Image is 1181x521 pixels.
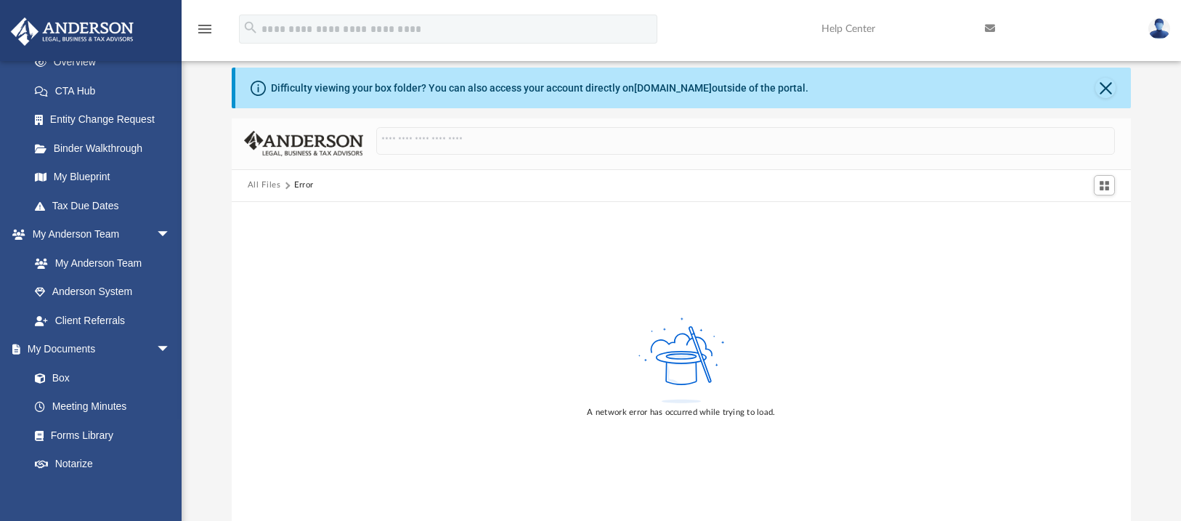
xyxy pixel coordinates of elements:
a: My Anderson Team [20,249,178,278]
a: Overview [20,48,192,77]
a: [DOMAIN_NAME] [634,82,712,94]
a: Client Referrals [20,306,185,335]
div: Difficulty viewing your box folder? You can also access your account directly on outside of the p... [271,81,808,96]
button: Close [1095,78,1116,98]
div: Error [294,179,313,192]
a: Binder Walkthrough [20,134,192,163]
a: Forms Library [20,421,178,450]
a: Anderson System [20,278,185,307]
button: Switch to Grid View [1094,175,1116,195]
a: Entity Change Request [20,105,192,134]
i: menu [196,20,214,38]
a: menu [196,28,214,38]
a: My Documentsarrow_drop_down [10,335,185,364]
a: My Anderson Teamarrow_drop_down [10,220,185,249]
a: Box [20,363,178,392]
i: search [243,20,259,36]
a: Tax Due Dates [20,191,192,220]
input: Search files and folders [376,127,1116,155]
span: arrow_drop_down [156,220,185,250]
img: Anderson Advisors Platinum Portal [7,17,138,46]
a: CTA Hub [20,76,192,105]
span: arrow_drop_down [156,335,185,365]
button: All Files [248,179,281,192]
a: Notarize [20,450,185,479]
a: Meeting Minutes [20,392,185,421]
img: User Pic [1148,18,1170,39]
a: My Blueprint [20,163,185,192]
div: A network error has occurred while trying to load. [587,406,775,419]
